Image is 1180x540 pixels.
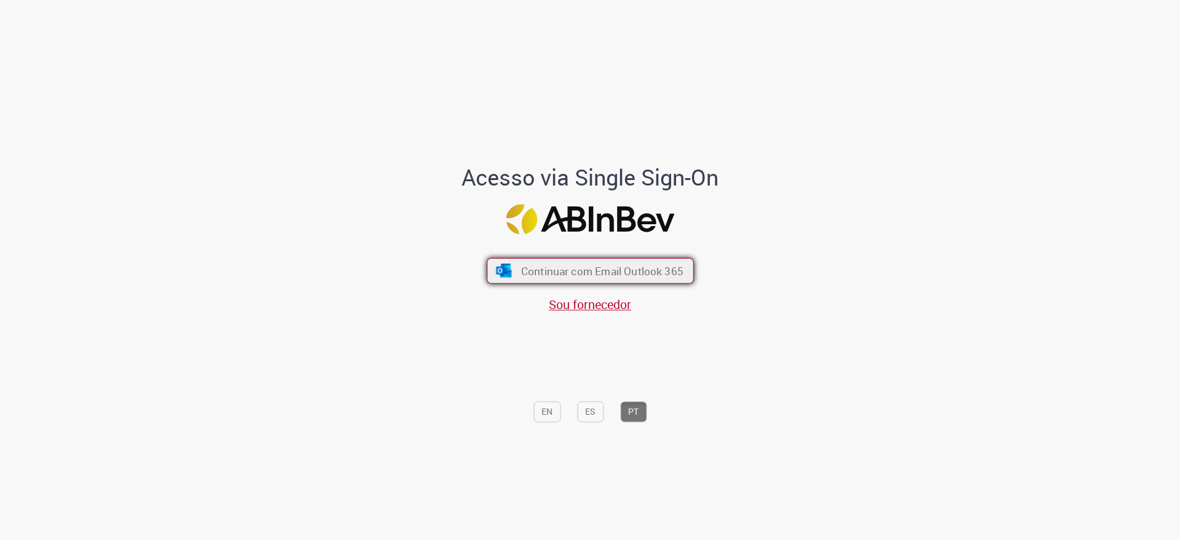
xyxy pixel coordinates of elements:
button: ícone Azure/Microsoft 360 Continuar com Email Outlook 365 [487,258,694,284]
img: ícone Azure/Microsoft 360 [495,264,513,277]
button: ES [577,401,604,422]
h1: Acesso via Single Sign-On [420,165,761,190]
span: Continuar com Email Outlook 365 [521,264,683,278]
button: PT [620,401,647,422]
button: EN [533,401,560,422]
a: Sou fornecedor [549,296,631,313]
img: Logo ABInBev [506,204,674,234]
